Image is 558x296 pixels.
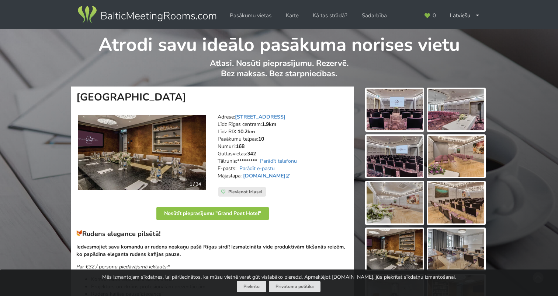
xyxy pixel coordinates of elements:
a: Viesnīca | Rīga | Grand Poet Hotel 1 / 34 [78,115,206,190]
a: Karte [281,8,304,23]
a: [STREET_ADDRESS] [235,113,285,120]
img: Grand Poet Hotel | Rīga | Pasākumu vieta - galerijas bilde [367,182,423,223]
div: Latviešu [445,8,485,23]
img: Grand Poet Hotel | Rīga | Pasākumu vieta - galerijas bilde [367,89,423,130]
strong: 10.2km [238,128,255,135]
strong: 1.9km [262,121,276,128]
span: 0 [433,13,436,18]
button: Piekrītu [237,281,266,292]
h3: Rudens elegance pilsētā! [76,230,349,238]
img: Viesnīca | Rīga | Grand Poet Hotel [78,115,206,190]
img: Grand Poet Hotel | Rīga | Pasākumu vieta - galerijas bilde [428,89,484,130]
img: 🍂 [76,230,82,236]
a: Parādīt e-pastu [239,165,275,172]
img: Grand Poet Hotel | Rīga | Pasākumu vieta - galerijas bilde [367,136,423,177]
strong: 168 [236,143,245,150]
strong: 10 [258,135,264,142]
a: Sadarbība [357,8,392,23]
button: Nosūtīt pieprasījumu "Grand Poet Hotel" [156,207,269,220]
a: Parādīt telefonu [260,158,297,165]
img: Grand Poet Hotel | Rīga | Pasākumu vieta - galerijas bilde [428,136,484,177]
strong: Iedvesmojiet savu komandu ar rudens noskaņu pašā Rīgas sirdī! Izsmalcināta vide produktīvām tikša... [76,243,345,258]
h1: [GEOGRAPHIC_DATA] [71,87,354,108]
img: Grand Poet Hotel | Rīga | Pasākumu vieta - galerijas bilde [428,229,484,270]
em: Par €32 / personu piedāvājumā iekļauts: [76,263,168,270]
a: Privātuma politika [269,281,320,292]
img: Baltic Meeting Rooms [76,4,218,25]
address: Adrese: Līdz Rīgas centram: Līdz RIX: Pasākumu telpas: Numuri: Gultasvietas: Tālrunis: E-pasts: M... [218,113,349,187]
a: Kā tas strādā? [308,8,353,23]
img: Grand Poet Hotel | Rīga | Pasākumu vieta - galerijas bilde [428,182,484,223]
a: [DOMAIN_NAME] [243,172,291,179]
div: 1 / 34 [185,179,205,190]
h1: Atrodi savu ideālo pasākuma norises vietu [71,29,487,57]
strong: 342 [247,150,256,157]
img: Grand Poet Hotel | Rīga | Pasākumu vieta - galerijas bilde [367,229,423,270]
span: Pievienot izlasei [228,189,262,195]
p: Atlasi. Nosūti pieprasījumu. Rezervē. Bez maksas. Bez starpniecības. [71,58,487,87]
a: Pasākumu vietas [225,8,277,23]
